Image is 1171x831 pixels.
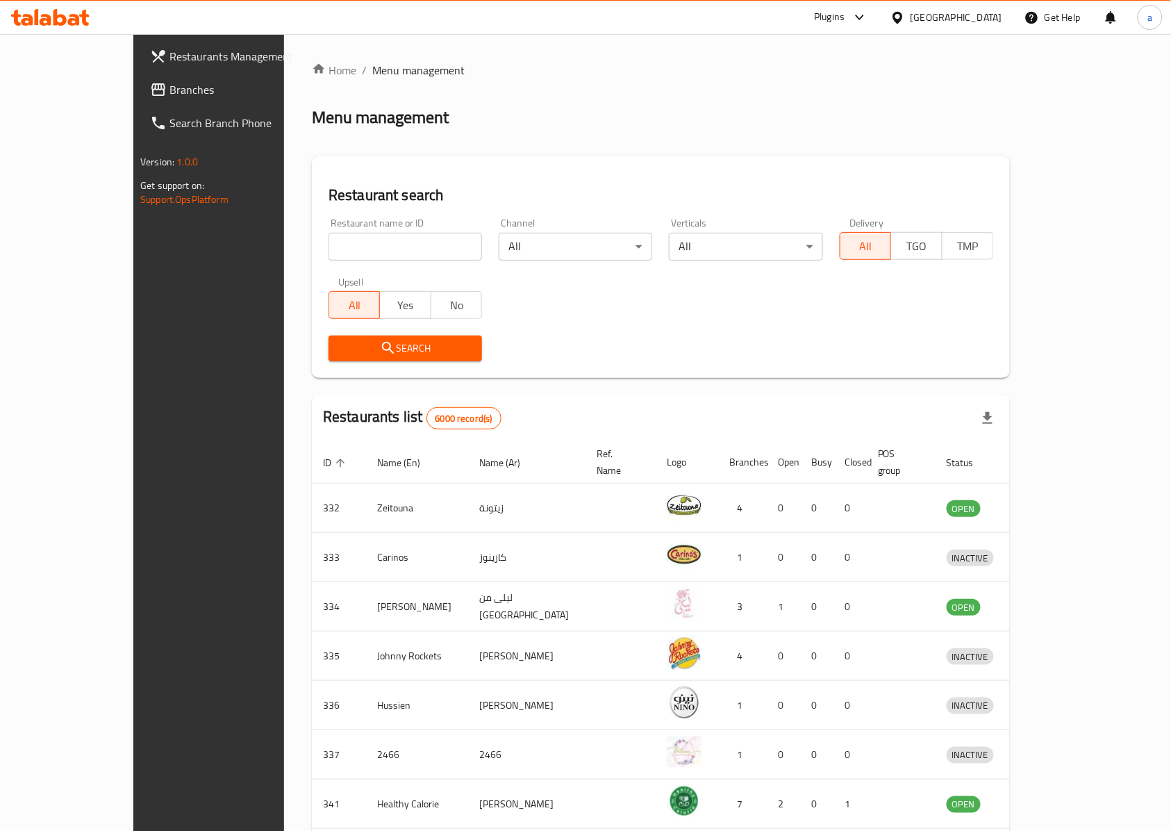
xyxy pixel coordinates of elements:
td: 1 [767,582,800,632]
td: 0 [833,582,867,632]
div: All [669,233,822,261]
button: Yes [379,291,431,319]
span: OPEN [947,501,981,517]
td: 0 [833,484,867,533]
td: 0 [767,632,800,681]
td: 0 [833,681,867,730]
button: TMP [942,232,993,260]
td: 333 [312,533,366,582]
span: Search [340,340,471,357]
div: INACTIVE [947,550,994,566]
span: Status [947,454,992,471]
td: 0 [800,681,833,730]
img: Leila Min Lebnan [667,586,701,621]
button: All [329,291,380,319]
a: Restaurants Management [139,40,329,73]
h2: Menu management [312,106,449,129]
label: Upsell [338,277,364,287]
div: [GEOGRAPHIC_DATA] [911,10,1002,25]
span: 6000 record(s) [427,412,501,425]
div: INACTIVE [947,648,994,665]
td: 0 [800,484,833,533]
td: 0 [767,484,800,533]
td: 0 [833,533,867,582]
input: Search for restaurant name or ID.. [329,233,482,261]
td: ليلى من [GEOGRAPHIC_DATA] [468,582,585,632]
td: 341 [312,780,366,829]
span: OPEN [947,600,981,616]
a: Home [312,62,356,79]
td: 0 [767,730,800,780]
div: INACTIVE [947,698,994,714]
td: 2 [767,780,800,829]
span: All [335,295,374,315]
th: Branches [718,441,767,484]
a: Branches [139,73,329,106]
span: TMP [948,236,988,256]
td: 0 [767,533,800,582]
td: 335 [312,632,366,681]
span: INACTIVE [947,649,994,665]
span: 1.0.0 [176,153,198,171]
th: Logo [656,441,718,484]
td: 2466 [366,730,468,780]
td: Carinos [366,533,468,582]
span: OPEN [947,796,981,812]
td: 332 [312,484,366,533]
td: 0 [800,632,833,681]
span: INACTIVE [947,747,994,763]
img: Carinos [667,537,701,572]
button: All [840,232,891,260]
span: Search Branch Phone [169,115,318,131]
span: TGO [897,236,936,256]
span: Ref. Name [597,445,639,479]
td: Zeitouna [366,484,468,533]
td: 0 [800,533,833,582]
td: 1 [718,533,767,582]
td: [PERSON_NAME] [468,681,585,730]
a: Search Branch Phone [139,106,329,140]
span: POS group [878,445,919,479]
span: a [1147,10,1152,25]
button: No [431,291,482,319]
td: 1 [718,730,767,780]
div: OPEN [947,500,981,517]
td: 0 [800,582,833,632]
div: Plugins [814,9,845,26]
td: 0 [767,681,800,730]
span: Name (En) [377,454,438,471]
label: Delivery [849,218,884,228]
span: All [846,236,886,256]
td: 0 [833,730,867,780]
span: INACTIVE [947,550,994,566]
img: Healthy Calorie [667,784,701,818]
span: No [437,295,476,315]
td: [PERSON_NAME] [366,582,468,632]
div: Export file [971,402,1004,435]
th: Open [767,441,800,484]
img: Hussien [667,685,701,720]
th: Closed [833,441,867,484]
span: Branches [169,81,318,98]
td: 4 [718,632,767,681]
td: 0 [833,632,867,681]
td: كارينوز [468,533,585,582]
img: Zeitouna [667,488,701,523]
td: Johnny Rockets [366,632,468,681]
a: Support.OpsPlatform [140,190,229,208]
span: Version: [140,153,174,171]
div: Total records count [426,407,501,429]
th: Busy [800,441,833,484]
td: 4 [718,484,767,533]
button: Search [329,336,482,361]
td: 0 [800,730,833,780]
div: OPEN [947,796,981,813]
td: 0 [800,780,833,829]
span: INACTIVE [947,698,994,714]
td: 334 [312,582,366,632]
td: 1 [718,681,767,730]
td: 337 [312,730,366,780]
h2: Restaurants list [323,406,501,429]
span: Name (Ar) [479,454,538,471]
